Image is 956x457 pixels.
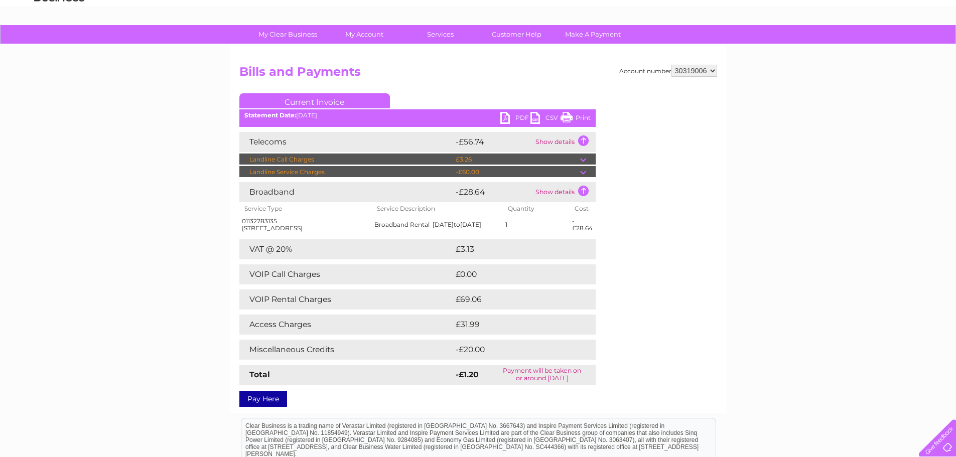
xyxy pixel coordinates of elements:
[453,132,533,152] td: -£56.74
[453,239,571,259] td: £3.13
[889,43,914,50] a: Contact
[239,264,453,284] td: VOIP Call Charges
[249,370,270,379] strong: Total
[779,43,798,50] a: Water
[533,132,596,152] td: Show details
[239,65,717,84] h2: Bills and Payments
[453,289,576,310] td: £69.06
[570,215,595,234] td: -£28.64
[833,43,863,50] a: Telecoms
[500,112,530,126] a: PDF
[242,218,369,232] div: 01132783135 [STREET_ADDRESS]
[239,239,453,259] td: VAT @ 20%
[503,215,570,234] td: 1
[241,6,716,49] div: Clear Business is a trading name of Verastar Limited (registered in [GEOGRAPHIC_DATA] No. 3667643...
[372,215,503,234] td: Broadband Rental [DATE] [DATE]
[533,182,596,202] td: Show details
[561,112,591,126] a: Print
[34,26,85,57] img: logo.png
[923,43,946,50] a: Log out
[239,340,453,360] td: Miscellaneous Credits
[552,25,634,44] a: Make A Payment
[239,112,596,119] div: [DATE]
[239,202,372,215] th: Service Type
[570,202,595,215] th: Cost
[489,365,595,385] td: Payment will be taken on or around [DATE]
[372,202,503,215] th: Service Description
[804,43,827,50] a: Energy
[239,132,453,152] td: Telecoms
[530,112,561,126] a: CSV
[456,370,479,379] strong: -£1.20
[244,111,296,119] b: Statement Date:
[239,289,453,310] td: VOIP Rental Charges
[239,166,453,178] td: Landline Service Charges
[239,391,287,407] a: Pay Here
[453,154,580,166] td: £3.26
[475,25,558,44] a: Customer Help
[453,166,580,178] td: -£60.00
[323,25,405,44] a: My Account
[453,264,573,284] td: £0.00
[869,43,883,50] a: Blog
[453,315,575,335] td: £31.99
[246,25,329,44] a: My Clear Business
[239,154,453,166] td: Landline Call Charges
[239,182,453,202] td: Broadband
[453,340,578,360] td: -£20.00
[767,5,836,18] a: 0333 014 3131
[454,221,460,228] span: to
[619,65,717,77] div: Account number
[239,315,453,335] td: Access Charges
[503,202,570,215] th: Quantity
[399,25,482,44] a: Services
[453,182,533,202] td: -£28.64
[239,93,390,108] a: Current Invoice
